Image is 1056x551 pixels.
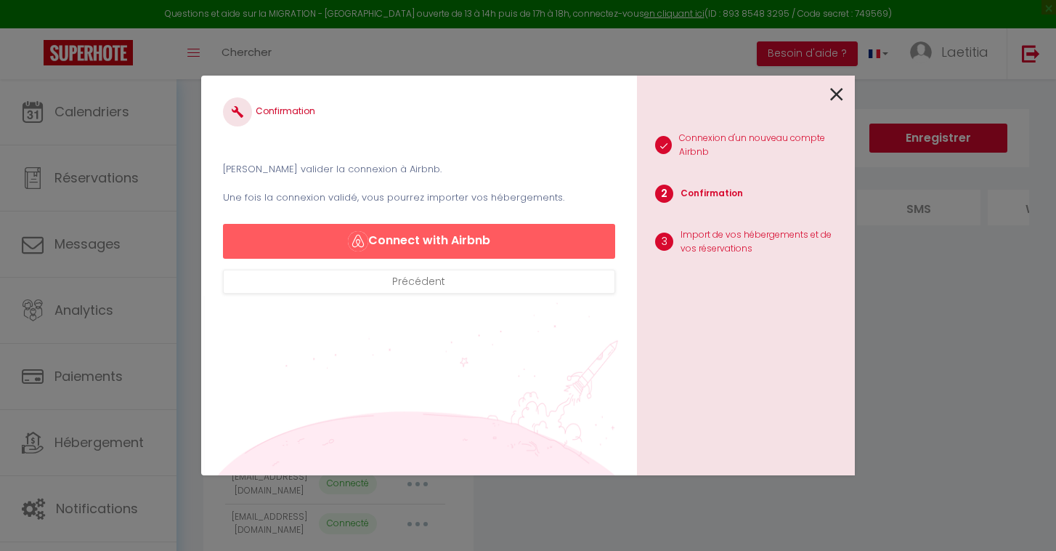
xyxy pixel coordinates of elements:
span: 3 [655,233,673,251]
p: Confirmation [681,187,743,201]
p: [PERSON_NAME] valider la connexion à Airbnb. [223,162,615,177]
iframe: LiveChat chat widget [995,490,1056,551]
button: Connect with Airbnb [223,224,615,259]
span: 2 [655,185,673,203]
p: Import de vos hébergements et de vos réservations [681,228,843,256]
h4: Confirmation [223,97,615,126]
p: Une fois la connexion validé, vous pourrez importer vos hébergements. [223,190,615,205]
button: Précédent [223,270,615,294]
p: Connexion d'un nouveau compte Airbnb [679,132,843,159]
